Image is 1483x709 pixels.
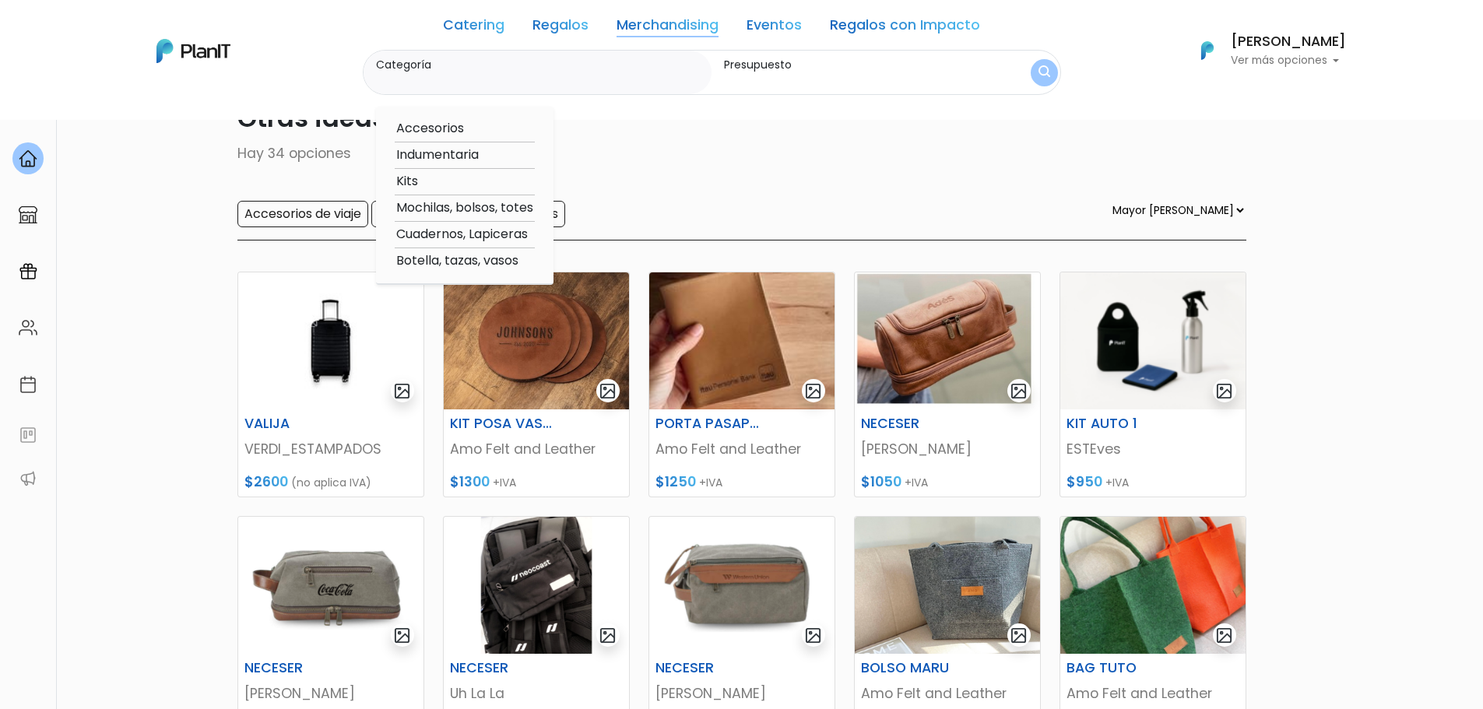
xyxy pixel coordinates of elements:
img: thumb_2000___2000-Photoroom__1_.jpg [238,272,423,409]
img: home-e721727adea9d79c4d83392d1f703f7f8bce08238fde08b1acbfd93340b81755.svg [19,149,37,168]
p: Amo Felt and Leather [450,439,623,459]
a: gallery-light KIT AUTO 1 ESTEves $950 +IVA [1060,272,1246,497]
img: thumb_Dise%C3%B1o_sin_t%C3%ADtulo__32_.png [238,517,423,654]
h6: BAG TUTO [1057,660,1185,676]
img: gallery-light [1215,382,1233,400]
h6: [PERSON_NAME] [1231,35,1346,49]
a: Eventos [747,19,802,37]
label: Categoría [376,57,706,73]
p: Hay 34 opciones [237,143,1246,163]
p: VERDI_ESTAMPADOS [244,439,417,459]
img: gallery-light [599,627,617,644]
a: Merchandising [617,19,719,37]
a: gallery-light VALIJA VERDI_ESTAMPADOS $2600 (no aplica IVA) [237,272,424,497]
img: gallery-light [804,627,822,644]
img: feedback-78b5a0c8f98aac82b08bfc38622c3050aee476f2c9584af64705fc4e61158814.svg [19,426,37,444]
input: Flores [371,201,423,227]
img: thumb_WhatsApp_Image_2023-07-27_at_10.12.21.jpeg [649,272,835,409]
h6: VALIJA [235,416,363,432]
a: gallery-light PORTA PASAPORTE 2 Amo Felt and Leather $1250 +IVA [648,272,835,497]
p: Amo Felt and Leather [1067,683,1239,704]
img: thumb_Dise%C3%B1o_sin_t%C3%ADtulo__36_.png [649,517,835,654]
div: ¿Necesitás ayuda? [80,15,224,45]
img: thumb_9F60F0B4-19FF-4A62-88F9-0D346AAFC79D.jpeg [855,272,1040,409]
p: Uh La La [450,683,623,704]
span: $1050 [861,472,901,491]
img: gallery-light [1010,382,1028,400]
option: Cuadernos, Lapiceras [395,225,535,244]
h6: KIT POSA VASOS [441,416,568,432]
h6: PORTA PASAPORTE 2 [646,416,774,432]
span: $1250 [655,472,696,491]
img: gallery-light [599,382,617,400]
input: Accesorios de viaje [237,201,368,227]
img: gallery-light [1010,627,1028,644]
h6: NECESER [235,660,363,676]
span: $2600 [244,472,288,491]
p: [PERSON_NAME] [244,683,417,704]
h6: BOLSO MARU [852,660,979,676]
img: thumb_Dise%C3%B1o_sin_t%C3%ADtulo_-_2024-12-05T122852.989.png [444,517,629,654]
option: Botella, tazas, vasos [395,251,535,271]
p: [PERSON_NAME] [655,683,828,704]
a: gallery-light KIT POSA VASOS Amo Felt and Leather $1300 +IVA [443,272,630,497]
img: thumb_Captura_de_pantalla_2025-08-04_094915.png [1060,272,1246,409]
span: (no aplica IVA) [291,475,371,490]
img: calendar-87d922413cdce8b2cf7b7f5f62616a5cf9e4887200fb71536465627b3292af00.svg [19,375,37,394]
img: PlanIt Logo [1190,33,1225,68]
img: search_button-432b6d5273f82d61273b3651a40e1bd1b912527efae98b1b7a1b2c0702e16a8d.svg [1038,65,1050,80]
a: Regalos [532,19,589,37]
img: campaigns-02234683943229c281be62815700db0a1741e53638e28bf9629b52c665b00959.svg [19,262,37,281]
option: Indumentaria [395,146,535,165]
span: +IVA [493,475,516,490]
option: Kits [395,172,535,191]
button: PlanIt Logo [PERSON_NAME] Ver más opciones [1181,30,1346,71]
span: +IVA [1105,475,1129,490]
img: marketplace-4ceaa7011d94191e9ded77b95e3339b90024bf715f7c57f8cf31f2d8c509eaba.svg [19,205,37,224]
h6: NECESER [852,416,979,432]
img: gallery-light [1215,627,1233,644]
span: +IVA [905,475,928,490]
p: [PERSON_NAME] [861,439,1034,459]
span: +IVA [699,475,722,490]
img: partners-52edf745621dab592f3b2c58e3bca9d71375a7ef29c3b500c9f145b62cc070d4.svg [19,469,37,488]
label: Presupuesto [724,57,984,73]
img: thumb_Captura_de_Pantalla_2022-11-30_a_la_s__14.06.26.png [1060,517,1246,654]
option: Mochilas, bolsos, totes [395,198,535,218]
h6: NECESER [646,660,774,676]
a: Catering [443,19,504,37]
img: PlanIt Logo [156,39,230,63]
p: ESTEves [1067,439,1239,459]
a: gallery-light NECESER [PERSON_NAME] $1050 +IVA [854,272,1041,497]
h6: NECESER [441,660,568,676]
a: Regalos con Impacto [830,19,980,37]
img: gallery-light [804,382,822,400]
img: thumb_WhatsApp_Image_2023-06-13_at_15.53.28__1_.jpeg [444,272,629,409]
span: $1300 [450,472,490,491]
h6: KIT AUTO 1 [1057,416,1185,432]
p: Ver más opciones [1231,55,1346,66]
span: $950 [1067,472,1102,491]
option: Accesorios [395,119,535,139]
p: Amo Felt and Leather [655,439,828,459]
img: people-662611757002400ad9ed0e3c099ab2801c6687ba6c219adb57efc949bc21e19d.svg [19,318,37,337]
img: gallery-light [393,382,411,400]
img: thumb_bolso_manu_3.png [855,517,1040,654]
p: Amo Felt and Leather [861,683,1034,704]
img: gallery-light [393,627,411,644]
